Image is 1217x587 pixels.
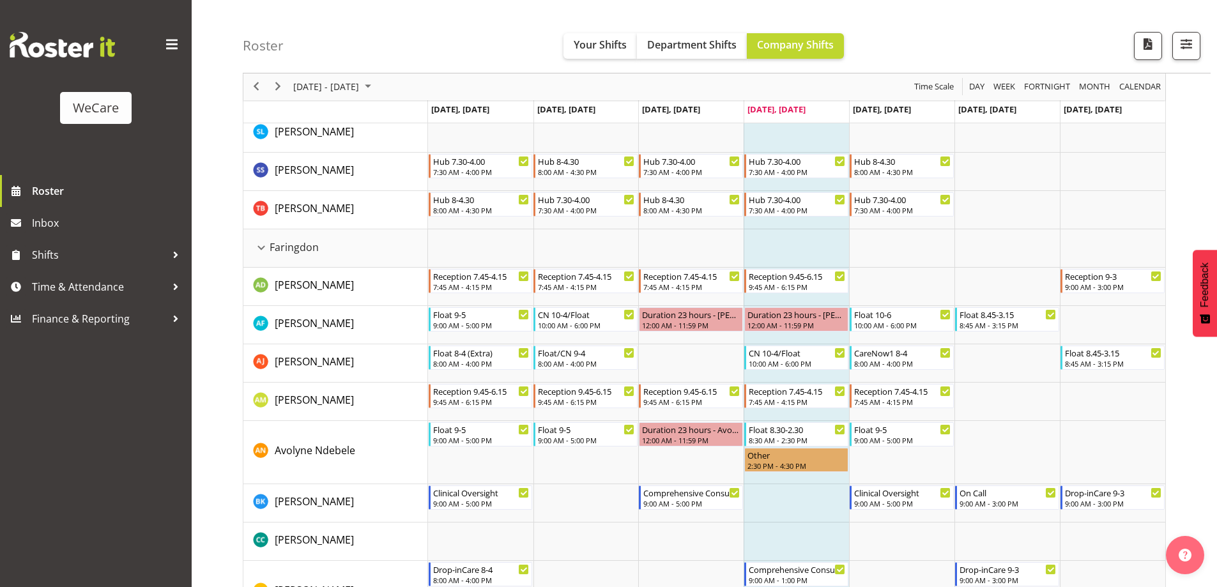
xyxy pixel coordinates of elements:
[433,205,530,215] div: 8:00 AM - 4:30 PM
[749,193,845,206] div: Hub 7.30-4.00
[1060,346,1165,370] div: Amy Johannsen"s event - Float 8.45-3.15 Begin From Sunday, October 5, 2025 at 8:45:00 AM GMT+13:0...
[538,193,634,206] div: Hub 7.30-4.00
[243,306,428,344] td: Alex Ferguson resource
[749,167,845,177] div: 7:30 AM - 4:00 PM
[991,79,1018,95] button: Timeline Week
[960,486,1056,499] div: On Call
[960,498,1056,508] div: 9:00 AM - 3:00 PM
[1065,282,1161,292] div: 9:00 AM - 3:00 PM
[1117,79,1163,95] button: Month
[643,155,740,167] div: Hub 7.30-4.00
[243,153,428,191] td: Savita Savita resource
[538,358,634,369] div: 8:00 AM - 4:00 PM
[854,486,951,499] div: Clinical Oversight
[433,563,530,576] div: Drop-inCare 8-4
[854,346,951,359] div: CareNow1 8-4
[854,397,951,407] div: 7:45 AM - 4:15 PM
[275,443,355,458] a: Avolyne Ndebele
[642,103,700,115] span: [DATE], [DATE]
[960,320,1056,330] div: 8:45 AM - 3:15 PM
[643,193,740,206] div: Hub 8-4.30
[639,422,743,446] div: Avolyne Ndebele"s event - Duration 23 hours - Avolyne Ndebele Begin From Wednesday, October 1, 20...
[854,205,951,215] div: 7:30 AM - 4:00 PM
[1022,79,1073,95] button: Fortnight
[744,307,848,332] div: Alex Ferguson"s event - Duration 23 hours - Alex Ferguson Begin From Thursday, October 2, 2025 at...
[538,423,634,436] div: Float 9-5
[73,98,119,118] div: WeCare
[429,192,533,217] div: Tyla Boyd"s event - Hub 8-4.30 Begin From Monday, September 29, 2025 at 8:00:00 AM GMT+13:00 Ends...
[538,270,634,282] div: Reception 7.45-4.15
[275,494,354,508] span: [PERSON_NAME]
[643,167,740,177] div: 7:30 AM - 4:00 PM
[243,344,428,383] td: Amy Johannsen resource
[433,423,530,436] div: Float 9-5
[1060,269,1165,293] div: Aleea Devenport"s event - Reception 9-3 Begin From Sunday, October 5, 2025 at 9:00:00 AM GMT+13:0...
[1078,79,1112,95] span: Month
[533,192,638,217] div: Tyla Boyd"s event - Hub 7.30-4.00 Begin From Tuesday, September 30, 2025 at 7:30:00 AM GMT+13:00 ...
[955,307,1059,332] div: Alex Ferguson"s event - Float 8.45-3.15 Begin From Saturday, October 4, 2025 at 8:45:00 AM GMT+13...
[275,201,354,216] a: [PERSON_NAME]
[854,320,951,330] div: 10:00 AM - 6:00 PM
[433,346,530,359] div: Float 8-4 (Extra)
[639,154,743,178] div: Savita Savita"s event - Hub 7.30-4.00 Begin From Wednesday, October 1, 2025 at 7:30:00 AM GMT+13:...
[850,307,954,332] div: Alex Ferguson"s event - Float 10-6 Begin From Friday, October 3, 2025 at 10:00:00 AM GMT+13:00 En...
[275,124,354,139] a: [PERSON_NAME]
[538,167,634,177] div: 8:00 AM - 4:30 PM
[1172,32,1200,60] button: Filter Shifts
[854,498,951,508] div: 9:00 AM - 5:00 PM
[275,532,354,547] a: [PERSON_NAME]
[275,316,354,331] a: [PERSON_NAME]
[429,346,533,370] div: Amy Johannsen"s event - Float 8-4 (Extra) Begin From Monday, September 29, 2025 at 8:00:00 AM GMT...
[642,308,740,321] div: Duration 23 hours - [PERSON_NAME]
[429,562,533,586] div: Ena Advincula"s event - Drop-inCare 8-4 Begin From Monday, September 29, 2025 at 8:00:00 AM GMT+1...
[749,346,845,359] div: CN 10-4/Float
[639,307,743,332] div: Alex Ferguson"s event - Duration 23 hours - Alex Ferguson Begin From Wednesday, October 1, 2025 a...
[960,308,1056,321] div: Float 8.45-3.15
[749,270,845,282] div: Reception 9.45-6.15
[243,38,284,53] h4: Roster
[1065,358,1161,369] div: 8:45 AM - 3:15 PM
[538,205,634,215] div: 7:30 AM - 4:00 PM
[275,392,354,408] a: [PERSON_NAME]
[533,384,638,408] div: Antonia Mao"s event - Reception 9.45-6.15 Begin From Tuesday, September 30, 2025 at 9:45:00 AM GM...
[267,73,289,100] div: next period
[854,193,951,206] div: Hub 7.30-4.00
[1060,485,1165,510] div: Brian Ko"s event - Drop-inCare 9-3 Begin From Sunday, October 5, 2025 at 9:00:00 AM GMT+13:00 End...
[850,422,954,446] div: Avolyne Ndebele"s event - Float 9-5 Begin From Friday, October 3, 2025 at 9:00:00 AM GMT+13:00 En...
[32,213,185,233] span: Inbox
[538,435,634,445] div: 9:00 AM - 5:00 PM
[955,562,1059,586] div: Ena Advincula"s event - Drop-inCare 9-3 Begin From Saturday, October 4, 2025 at 9:00:00 AM GMT+13...
[850,485,954,510] div: Brian Ko"s event - Clinical Oversight Begin From Friday, October 3, 2025 at 9:00:00 AM GMT+13:00 ...
[243,191,428,229] td: Tyla Boyd resource
[433,193,530,206] div: Hub 8-4.30
[275,354,354,369] span: [PERSON_NAME]
[538,155,634,167] div: Hub 8-4.30
[960,575,1056,585] div: 9:00 AM - 3:00 PM
[1065,498,1161,508] div: 9:00 AM - 3:00 PM
[749,397,845,407] div: 7:45 AM - 4:15 PM
[533,307,638,332] div: Alex Ferguson"s event - CN 10-4/Float Begin From Tuesday, September 30, 2025 at 10:00:00 AM GMT+1...
[429,384,533,408] div: Antonia Mao"s event - Reception 9.45-6.15 Begin From Monday, September 29, 2025 at 9:45:00 AM GMT...
[289,73,379,100] div: Sep 29 - Oct 05, 2025
[854,423,951,436] div: Float 9-5
[992,79,1016,95] span: Week
[647,38,737,52] span: Department Shifts
[243,484,428,522] td: Brian Ko resource
[643,282,740,292] div: 7:45 AM - 4:15 PM
[563,33,637,59] button: Your Shifts
[243,229,428,268] td: Faringdon resource
[275,125,354,139] span: [PERSON_NAME]
[749,563,845,576] div: Comprehensive Consult 9-1
[533,422,638,446] div: Avolyne Ndebele"s event - Float 9-5 Begin From Tuesday, September 30, 2025 at 9:00:00 AM GMT+13:0...
[744,269,848,293] div: Aleea Devenport"s event - Reception 9.45-6.15 Begin From Thursday, October 2, 2025 at 9:45:00 AM ...
[275,278,354,292] span: [PERSON_NAME]
[533,269,638,293] div: Aleea Devenport"s event - Reception 7.45-4.15 Begin From Tuesday, September 30, 2025 at 7:45:00 A...
[850,154,954,178] div: Savita Savita"s event - Hub 8-4.30 Begin From Friday, October 3, 2025 at 8:00:00 AM GMT+13:00 End...
[639,192,743,217] div: Tyla Boyd"s event - Hub 8-4.30 Begin From Wednesday, October 1, 2025 at 8:00:00 AM GMT+13:00 Ends...
[749,205,845,215] div: 7:30 AM - 4:00 PM
[275,494,354,509] a: [PERSON_NAME]
[433,498,530,508] div: 9:00 AM - 5:00 PM
[639,384,743,408] div: Antonia Mao"s event - Reception 9.45-6.15 Begin From Wednesday, October 1, 2025 at 9:45:00 AM GMT...
[533,154,638,178] div: Savita Savita"s event - Hub 8-4.30 Begin From Tuesday, September 30, 2025 at 8:00:00 AM GMT+13:00...
[958,103,1016,115] span: [DATE], [DATE]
